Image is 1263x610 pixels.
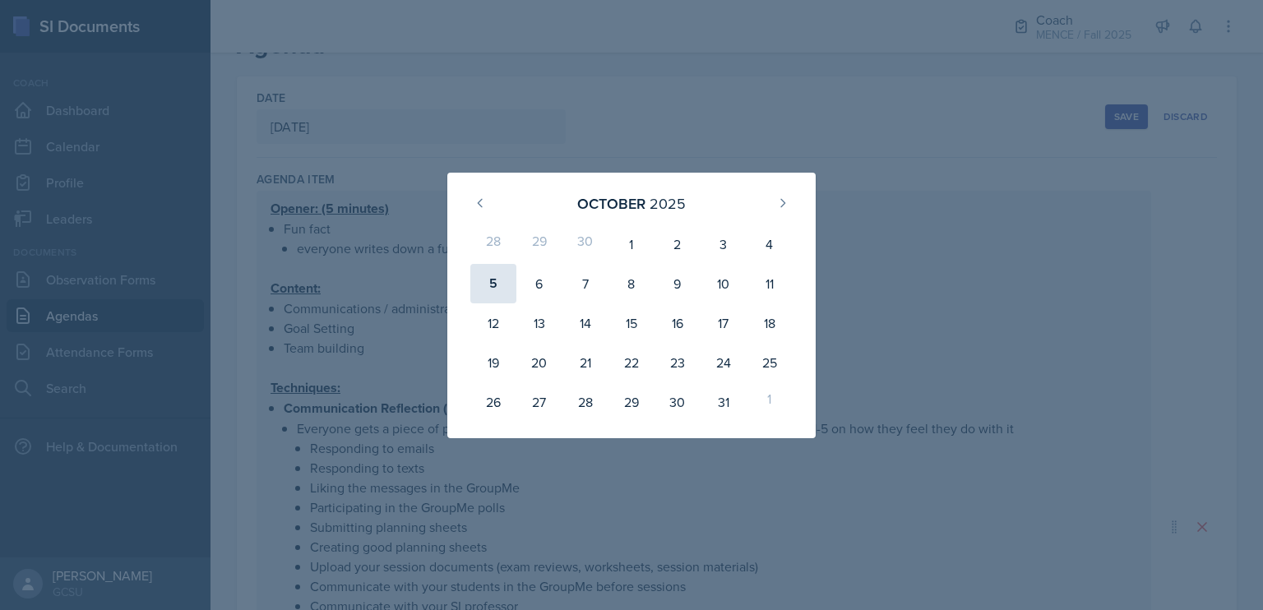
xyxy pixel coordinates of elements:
div: 26 [470,382,516,422]
div: 2025 [650,192,686,215]
div: 19 [470,343,516,382]
div: 16 [655,303,701,343]
div: 21 [562,343,608,382]
div: 14 [562,303,608,343]
div: 3 [701,224,747,264]
div: 1 [747,382,793,422]
div: 7 [562,264,608,303]
div: 29 [516,224,562,264]
div: 5 [470,264,516,303]
div: 22 [608,343,655,382]
div: 13 [516,303,562,343]
div: 28 [470,224,516,264]
div: 17 [701,303,747,343]
div: 11 [747,264,793,303]
div: 24 [701,343,747,382]
div: 29 [608,382,655,422]
div: October [577,192,645,215]
div: 28 [562,382,608,422]
div: 9 [655,264,701,303]
div: 10 [701,264,747,303]
div: 15 [608,303,655,343]
div: 6 [516,264,562,303]
div: 8 [608,264,655,303]
div: 31 [701,382,747,422]
div: 12 [470,303,516,343]
div: 20 [516,343,562,382]
div: 30 [655,382,701,422]
div: 1 [608,224,655,264]
div: 23 [655,343,701,382]
div: 27 [516,382,562,422]
div: 2 [655,224,701,264]
div: 18 [747,303,793,343]
div: 25 [747,343,793,382]
div: 4 [747,224,793,264]
div: 30 [562,224,608,264]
